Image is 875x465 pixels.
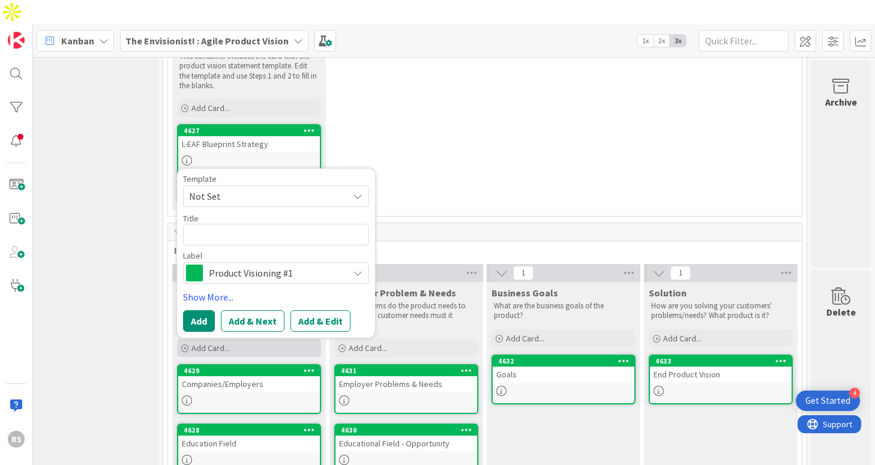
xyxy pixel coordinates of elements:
a: 4632Goals [492,355,636,404]
div: 4632Goals [493,356,634,382]
div: 4628 [178,425,320,436]
div: Companies/Employers [178,376,320,392]
p: What are the business goals of the product? [494,301,633,321]
div: L-EAF Blueprint Strategy [178,136,320,152]
div: 4629Companies/Employers [178,365,320,392]
span: Business Goals [492,287,558,299]
span: Add Card... [349,343,387,353]
div: 4630Educational Field - Opportunity [335,425,477,451]
div: Educational Field - Opportunity [335,436,477,451]
div: 4629 [178,365,320,376]
img: Visit kanbanzone.com [8,32,25,49]
span: Template [183,175,217,183]
div: 4630 [335,425,477,436]
b: The Envisionist! : Agile Product Vision [125,35,289,47]
button: Add [183,310,215,332]
div: 4631Employer Problems & Needs [335,365,477,392]
span: Kanban [61,34,94,48]
div: 4627L-EAF Blueprint Strategy [178,125,320,152]
button: Add & Edit [290,310,350,332]
span: Customer Problem & Needs [334,287,456,299]
span: Add Card... [506,333,544,344]
span: 1x [637,35,654,47]
p: This container includes the card with the product vision statement template. Edit the template an... [179,52,319,91]
div: 4627 [178,125,320,136]
label: Title [183,213,199,224]
span: Label [183,251,202,260]
div: 4632 [493,356,634,367]
div: RS [8,431,25,448]
span: Solution [649,287,687,299]
div: Goals [493,367,634,382]
div: 4633End Product Vision [650,356,792,382]
span: Add Card... [191,343,230,353]
a: 4633End Product Vision [649,355,793,404]
div: Delete [826,305,856,319]
input: Quick Filter... [699,30,789,52]
button: Add & Next [221,310,284,332]
span: Not Set [189,188,339,204]
div: 4627 [184,127,320,135]
span: Product Visioning #1 [209,265,342,281]
span: Add Card... [191,103,230,113]
div: 4630 [341,426,477,434]
div: End Product Vision [650,367,792,382]
span: Support [25,2,55,16]
div: 4628Education Field [178,425,320,451]
span: Identify Your Product Building Blocks [174,244,787,256]
span: 1 [670,266,691,280]
div: 4 [849,388,860,398]
div: Education Field [178,436,320,451]
span: 3x [670,35,686,47]
span: Add Card... [663,333,702,344]
span: 2x [654,35,670,47]
span: 1 [513,266,534,280]
p: How are you solving your customers' problems/needs? What product is it? [651,301,790,321]
div: Archive [825,95,857,109]
div: 4631 [341,367,477,375]
div: Open Get Started checklist, remaining modules: 4 [796,391,860,411]
a: 4629Companies/Employers [177,364,321,414]
p: What problems do the product needs to solve? What customer needs must it satisfy? [337,301,476,331]
div: 4628 [184,426,320,434]
div: 4633 [655,357,792,365]
div: 4632 [498,357,634,365]
div: Get Started [805,395,850,407]
a: 4627L-EAF Blueprint StrategyTime in [GEOGRAPHIC_DATA]:22h 49m [177,124,321,200]
div: 4629 [184,367,320,375]
div: 4633 [650,356,792,367]
div: 4631 [335,365,477,376]
a: 4631Employer Problems & Needs [334,364,478,414]
div: Employer Problems & Needs [335,376,477,392]
a: Show More... [183,290,369,304]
